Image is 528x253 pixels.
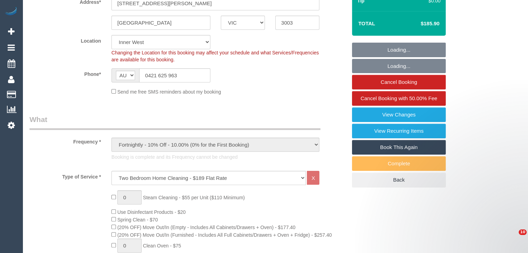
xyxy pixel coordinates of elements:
[352,75,446,89] a: Cancel Booking
[504,229,521,246] iframe: Intercom live chat
[358,20,375,26] strong: Total
[24,171,106,180] label: Type of Service *
[389,182,528,234] iframe: Intercom notifications message
[139,68,210,82] input: Phone*
[30,114,320,130] legend: What
[24,68,106,78] label: Phone*
[352,91,446,106] a: Cancel Booking with 50.00% Fee
[111,50,319,62] span: Changing the Location for this booking may affect your schedule and what Services/Frequencies are...
[352,124,446,138] a: View Recurring Items
[117,232,332,238] span: (20% OFF) Move Out/In (Furnished - Includes All Full Cabinets/Drawers + Oven + Fridge) - $257.40
[24,136,106,145] label: Frequency *
[117,89,221,95] span: Send me free SMS reminders about my booking
[275,16,319,30] input: Post Code*
[117,217,158,223] span: Spring Clean - $70
[117,209,186,215] span: Use Disinfectant Products - $20
[111,154,319,160] p: Booking is complete and its Frequency cannot be changed
[400,21,439,27] h4: $185.90
[111,16,210,30] input: Suburb*
[519,229,527,235] span: 10
[117,225,295,230] span: (20% OFF) Move Out/In (Empty - Includes All Cabinets/Drawers + Oven) - $177.40
[352,107,446,122] a: View Changes
[4,7,18,17] img: Automaid Logo
[24,35,106,44] label: Location
[352,140,446,155] a: Book This Again
[143,195,245,200] span: Steam Cleaning - $55 per Unit ($110 Minimum)
[361,95,437,101] span: Cancel Booking with 50.00% Fee
[143,243,181,248] span: Clean Oven - $75
[352,173,446,187] a: Back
